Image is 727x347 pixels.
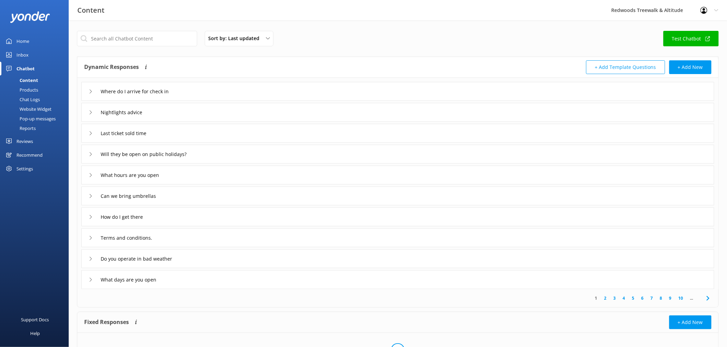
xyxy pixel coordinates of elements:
[4,123,69,133] a: Reports
[16,62,35,75] div: Chatbot
[4,114,69,123] a: Pop-up messages
[647,295,657,301] a: 7
[208,35,264,42] span: Sort by: Last updated
[610,295,619,301] a: 3
[10,11,50,23] img: yonder-white-logo.png
[4,95,40,104] div: Chat Logs
[16,34,29,48] div: Home
[16,134,33,148] div: Reviews
[586,60,665,74] button: + Add Template Questions
[16,148,43,162] div: Recommend
[669,315,712,329] button: + Add New
[4,95,69,104] a: Chat Logs
[657,295,666,301] a: 8
[663,31,719,46] a: Test Chatbot
[4,104,52,114] div: Website Widget
[84,315,129,329] h4: Fixed Responses
[16,48,29,62] div: Inbox
[638,295,647,301] a: 6
[619,295,629,301] a: 4
[4,85,38,95] div: Products
[669,60,712,74] button: + Add New
[687,295,697,301] span: ...
[629,295,638,301] a: 5
[4,75,69,85] a: Content
[77,31,197,46] input: Search all Chatbot Content
[4,104,69,114] a: Website Widget
[592,295,601,301] a: 1
[84,60,139,74] h4: Dynamic Responses
[4,75,38,85] div: Content
[601,295,610,301] a: 2
[30,326,40,340] div: Help
[675,295,687,301] a: 10
[21,313,49,326] div: Support Docs
[16,162,33,176] div: Settings
[4,123,36,133] div: Reports
[666,295,675,301] a: 9
[4,114,56,123] div: Pop-up messages
[77,5,104,16] h3: Content
[4,85,69,95] a: Products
